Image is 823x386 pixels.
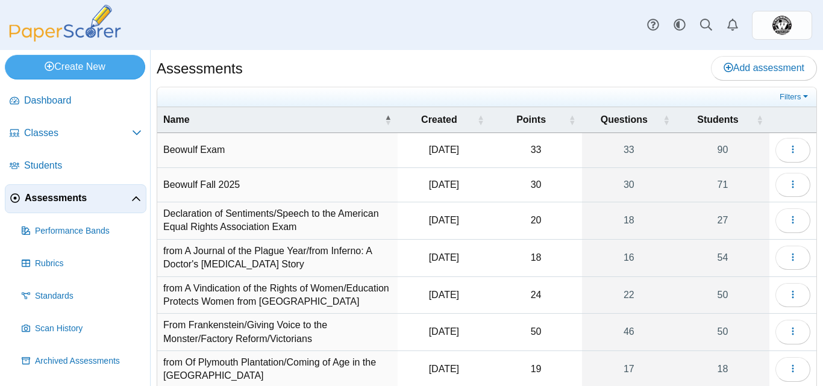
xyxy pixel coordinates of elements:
[157,133,398,167] td: Beowulf Exam
[490,240,582,277] td: 18
[490,168,582,202] td: 30
[17,217,146,246] a: Performance Bands
[490,277,582,314] td: 24
[5,119,146,148] a: Classes
[429,252,459,263] time: May 7, 2025 at 8:12 AM
[582,133,676,167] a: 33
[676,202,769,239] a: 27
[582,240,676,276] a: 16
[490,314,582,351] td: 50
[17,282,146,311] a: Standards
[772,16,792,35] span: EDUARDO HURTADO
[477,114,484,126] span: Created : Activate to sort
[429,326,459,337] time: May 12, 2025 at 2:15 PM
[756,114,763,126] span: Students : Activate to sort
[676,133,769,167] a: 90
[676,168,769,202] a: 71
[429,179,459,190] time: Aug 25, 2025 at 7:35 AM
[429,145,459,155] time: Aug 26, 2024 at 8:44 AM
[429,215,459,225] time: Apr 14, 2025 at 8:38 AM
[682,113,754,126] span: Students
[5,184,146,213] a: Assessments
[777,91,813,103] a: Filters
[490,202,582,240] td: 20
[496,113,566,126] span: Points
[35,290,142,302] span: Standards
[5,33,125,43] a: PaperScorer
[752,11,812,40] a: ps.xvvVYnLikkKREtVi
[384,114,392,126] span: Name : Activate to invert sorting
[163,113,382,126] span: Name
[719,12,746,39] a: Alerts
[429,290,459,300] time: Apr 9, 2025 at 7:27 AM
[582,314,676,350] a: 46
[35,258,142,270] span: Rubrics
[429,364,459,374] time: Feb 18, 2025 at 8:43 AM
[588,113,660,126] span: Questions
[404,113,475,126] span: Created
[711,56,817,80] a: Add assessment
[157,202,398,240] td: Declaration of Sentiments/Speech to the American Equal Rights Association Exam
[490,133,582,167] td: 33
[582,202,676,239] a: 18
[676,314,769,350] a: 50
[24,159,142,172] span: Students
[582,277,676,314] a: 22
[24,94,142,107] span: Dashboard
[676,277,769,314] a: 50
[17,249,146,278] a: Rubrics
[157,277,398,314] td: from A Vindication of the Rights of Women/Education Protects Women from [GEOGRAPHIC_DATA]
[157,58,243,79] h1: Assessments
[676,240,769,276] a: 54
[17,314,146,343] a: Scan History
[663,114,670,126] span: Questions : Activate to sort
[582,168,676,202] a: 30
[157,240,398,277] td: from A Journal of the Plague Year/from Inferno: A Doctor's [MEDICAL_DATA] Story
[24,126,132,140] span: Classes
[17,347,146,376] a: Archived Assessments
[157,314,398,351] td: From Frankenstein/Giving Voice to the Monster/Factory Reform/Victorians
[35,225,142,237] span: Performance Bands
[35,323,142,335] span: Scan History
[772,16,792,35] img: ps.xvvVYnLikkKREtVi
[157,168,398,202] td: Beowulf Fall 2025
[724,63,804,73] span: Add assessment
[25,191,131,205] span: Assessments
[5,152,146,181] a: Students
[5,87,146,116] a: Dashboard
[5,55,145,79] a: Create New
[5,5,125,42] img: PaperScorer
[569,114,576,126] span: Points : Activate to sort
[35,355,142,367] span: Archived Assessments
